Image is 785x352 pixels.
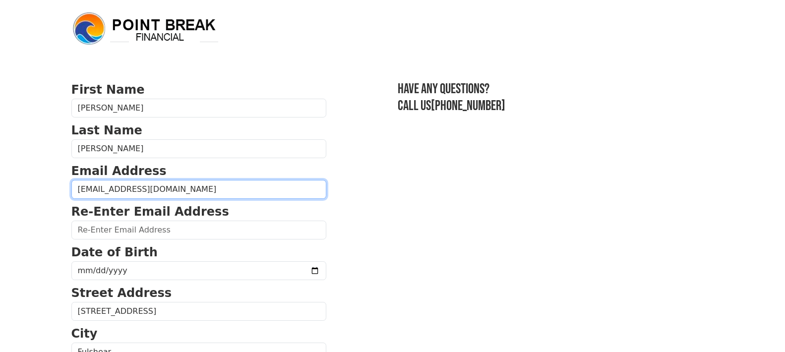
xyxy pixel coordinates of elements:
strong: Street Address [71,286,172,300]
h3: Have any questions? [398,81,714,98]
strong: Email Address [71,164,167,178]
input: Last Name [71,139,326,158]
a: [PHONE_NUMBER] [431,98,505,114]
img: logo.png [71,11,220,47]
input: Re-Enter Email Address [71,221,326,239]
strong: Re-Enter Email Address [71,205,229,219]
strong: Last Name [71,123,142,137]
input: First Name [71,99,326,117]
input: Street Address [71,302,326,321]
strong: First Name [71,83,145,97]
strong: Date of Birth [71,245,158,259]
input: Email Address [71,180,326,199]
strong: City [71,327,98,341]
h3: Call us [398,98,714,115]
